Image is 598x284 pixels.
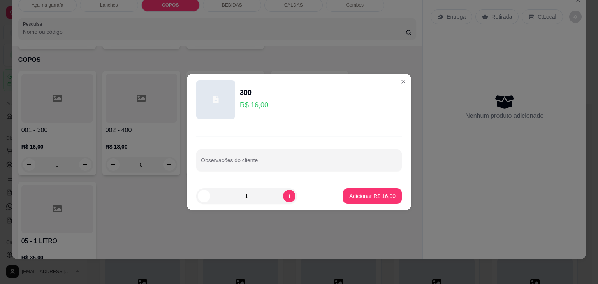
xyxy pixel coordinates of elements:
button: increase-product-quantity [283,190,295,202]
input: Observações do cliente [201,160,397,167]
button: decrease-product-quantity [198,190,210,202]
p: R$ 16,00 [240,100,268,110]
button: Adicionar R$ 16,00 [343,188,402,204]
p: Adicionar R$ 16,00 [349,192,396,200]
div: 300 [240,87,268,98]
button: Close [397,75,410,88]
